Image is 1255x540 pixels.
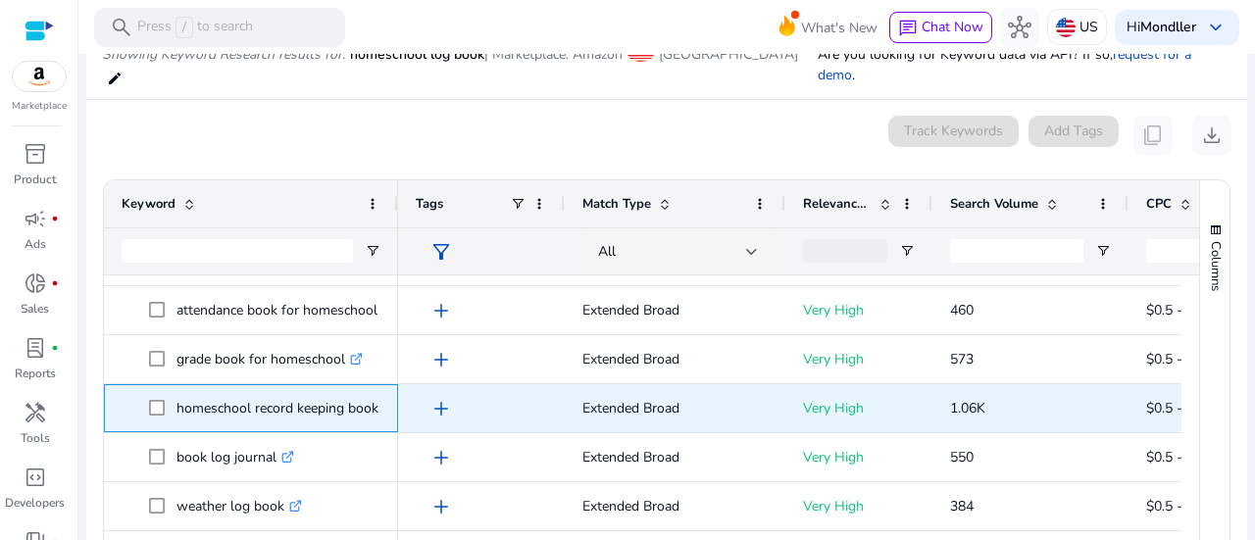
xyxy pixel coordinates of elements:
span: lab_profile [24,336,47,360]
p: Marketplace [12,99,67,114]
p: Hi [1127,21,1196,34]
input: Keyword Filter Input [122,239,353,263]
p: Are you looking for Keyword data via API? If so, . [818,44,1231,85]
button: Open Filter Menu [899,243,915,259]
p: Extended Broad [582,339,768,379]
span: $0.5 - $0.75 [1146,301,1221,319]
span: chat [898,19,918,38]
span: Search Volume [950,195,1038,213]
span: fiber_manual_record [51,215,59,222]
button: Open Filter Menu [365,243,380,259]
span: download [1200,123,1224,147]
p: Developers [5,494,65,512]
p: Extended Broad [582,290,768,330]
span: hub [1008,16,1031,39]
span: add [429,348,453,371]
span: code_blocks [24,466,47,489]
span: 460 [950,301,974,319]
p: Extended Broad [582,437,768,477]
button: Open Filter Menu [1095,243,1111,259]
span: Match Type [582,195,651,213]
b: Mondller [1140,18,1196,36]
button: download [1192,116,1231,155]
span: keyboard_arrow_down [1204,16,1228,39]
img: us.svg [1056,18,1076,37]
span: fiber_manual_record [51,344,59,352]
button: chatChat Now [889,12,992,43]
p: Extended Broad [582,388,768,428]
span: $0.5 - $0.75 [1146,399,1221,417]
span: Relevance Score [803,195,872,213]
span: search [110,16,133,39]
p: book log journal [176,437,294,477]
p: US [1079,10,1098,44]
span: 550 [950,448,974,466]
p: Product [14,171,56,188]
p: Very High [803,388,915,428]
span: campaign [24,207,47,230]
span: $0.5 - $0.75 [1146,350,1221,368]
span: Chat Now [922,18,983,36]
img: amazon.svg [13,62,66,91]
mat-icon: edit [107,67,123,90]
span: Tags [416,195,443,213]
span: $0.5 - $0.75 [1146,497,1221,515]
p: Extended Broad [582,486,768,526]
p: Very High [803,339,915,379]
span: add [429,299,453,322]
span: / [176,17,193,38]
p: Very High [803,437,915,477]
span: filter_alt [429,240,453,264]
p: Very High [803,290,915,330]
span: CPC [1146,195,1172,213]
p: Ads [25,235,46,253]
span: donut_small [24,271,47,295]
p: grade book for homeschool [176,339,363,379]
p: homeschool record keeping book [176,388,396,428]
span: handyman [24,401,47,424]
span: Keyword [122,195,176,213]
span: add [429,446,453,469]
span: $0.5 - $0.75 [1146,448,1221,466]
p: Tools [21,429,50,447]
span: fiber_manual_record [51,279,59,287]
p: weather log book [176,486,302,526]
span: 1.06K [950,399,985,417]
span: inventory_2 [24,142,47,166]
input: Search Volume Filter Input [950,239,1083,263]
button: hub [1000,8,1039,47]
span: All [598,242,616,261]
span: add [429,397,453,420]
p: Sales [21,300,49,318]
span: What's New [801,11,878,45]
span: Columns [1207,241,1225,291]
p: Reports [15,365,56,382]
p: Press to search [137,17,253,38]
span: add [429,495,453,518]
p: attendance book for homeschool [176,290,395,330]
span: 573 [950,350,974,368]
span: 384 [950,497,974,515]
p: Very High [803,486,915,526]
